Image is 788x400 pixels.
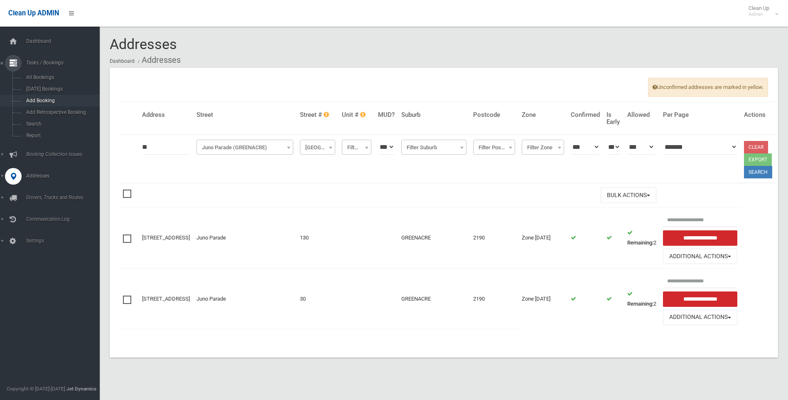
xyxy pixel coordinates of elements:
[24,133,99,138] span: Report
[24,121,99,127] span: Search
[142,296,190,302] a: [STREET_ADDRESS]
[518,207,567,269] td: Zone [DATE]
[24,151,106,157] span: Booking Collection Issues
[522,111,564,119] h4: Zone
[601,188,656,203] button: Bulk Actions
[403,142,464,153] span: Filter Suburb
[627,240,653,246] strong: Remaining:
[663,111,737,119] h4: Per Page
[648,78,768,97] span: Unconfirmed addresses are marked in yellow.
[297,207,339,269] td: 130
[475,142,513,153] span: Filter Postcode
[401,140,466,155] span: Filter Suburb
[24,86,99,92] span: [DATE] Bookings
[473,111,515,119] h4: Postcode
[24,238,106,244] span: Settings
[470,207,518,269] td: 2190
[473,140,515,155] span: Filter Postcode
[300,111,335,119] h4: Street #
[663,310,737,325] button: Additional Actions
[24,38,106,44] span: Dashboard
[193,269,297,329] td: Juno Parade
[342,111,371,119] h4: Unit #
[744,111,772,119] h4: Actions
[24,216,106,222] span: Communication Log
[196,111,293,119] h4: Street
[142,235,190,241] a: [STREET_ADDRESS]
[297,269,339,329] td: 30
[24,195,106,200] span: Drivers, Trucks and Routes
[344,142,369,153] span: Filter Unit #
[24,60,106,66] span: Tasks / Bookings
[624,207,660,269] td: 2
[24,98,99,104] span: Add Booking
[24,74,99,80] span: All Bookings
[627,111,656,119] h4: Allowed
[378,111,395,119] h4: MUD?
[398,207,470,269] td: GREENACRE
[8,9,59,17] span: Clean Up ADMIN
[7,386,65,392] span: Copyright © [DATE]-[DATE]
[624,269,660,329] td: 2
[142,111,190,119] h4: Address
[744,141,768,153] a: Clear
[342,140,371,155] span: Filter Unit #
[300,140,335,155] span: Filter Street #
[136,52,181,68] li: Addresses
[24,109,99,115] span: Add Retrospective Booking
[193,207,297,269] td: Juno Parade
[398,269,470,329] td: GREENACRE
[518,269,567,329] td: Zone [DATE]
[627,301,653,307] strong: Remaining:
[744,153,772,166] button: Export
[663,249,737,264] button: Additional Actions
[66,386,96,392] strong: Jet Dynamics
[199,142,291,153] span: Juno Parade (GREENACRE)
[24,173,106,179] span: Addresses
[744,166,772,178] button: Search
[302,142,333,153] span: Filter Street #
[470,269,518,329] td: 2190
[571,111,600,119] h4: Confirmed
[196,140,293,155] span: Juno Parade (GREENACRE)
[110,58,135,64] a: Dashboard
[110,36,177,52] span: Addresses
[522,140,564,155] span: Filter Zone
[524,142,562,153] span: Filter Zone
[606,111,621,125] h4: Is Early
[749,11,769,17] small: Admin
[744,5,778,17] span: Clean Up
[401,111,466,119] h4: Suburb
